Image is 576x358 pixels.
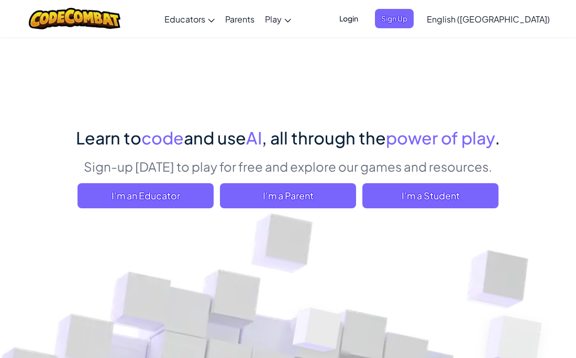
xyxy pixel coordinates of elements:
[386,127,495,148] span: power of play
[76,127,141,148] span: Learn to
[76,158,500,175] p: Sign-up [DATE] to play for free and explore our games and resources.
[375,9,414,28] button: Sign Up
[265,14,282,25] span: Play
[427,14,550,25] span: English ([GEOGRAPHIC_DATA])
[260,5,296,33] a: Play
[184,127,246,148] span: and use
[246,127,262,148] span: AI
[220,5,260,33] a: Parents
[29,8,120,29] img: CodeCombat logo
[164,14,205,25] span: Educators
[141,127,184,148] span: code
[495,127,500,148] span: .
[262,127,386,148] span: , all through the
[333,9,364,28] button: Login
[362,183,499,208] button: I'm a Student
[77,183,214,208] a: I'm an Educator
[159,5,220,33] a: Educators
[422,5,555,33] a: English ([GEOGRAPHIC_DATA])
[220,183,356,208] a: I'm a Parent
